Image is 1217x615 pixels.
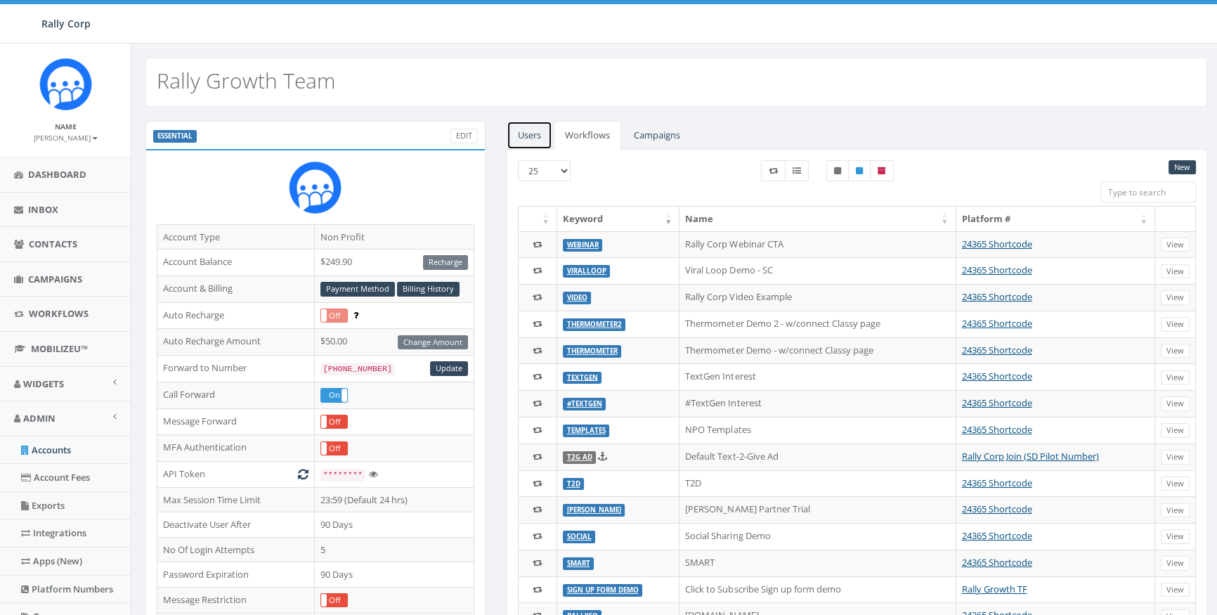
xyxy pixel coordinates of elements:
[679,390,956,417] td: #TextGen Interest
[321,389,348,401] label: On
[28,273,82,285] span: Campaigns
[679,284,956,311] td: Rally Corp Video Example
[157,250,315,276] td: Account Balance
[28,168,86,181] span: Dashboard
[314,329,474,356] td: $50.00
[314,562,474,588] td: 90 Days
[962,238,1032,250] a: 24365 Shortcode
[785,160,809,181] label: Menu
[314,250,474,276] td: $249.90
[567,320,622,329] a: THERMOMETER2
[298,470,308,479] i: Generate New Token
[567,479,580,488] a: T2D
[1161,370,1190,385] a: View
[450,129,478,143] a: Edit
[157,487,315,512] td: Max Session Time Limit
[554,121,621,150] a: Workflows
[962,423,1032,436] a: 24365 Shortcode
[157,537,315,562] td: No Of Login Attempts
[321,309,348,322] label: Off
[314,512,474,538] td: 90 Days
[679,576,956,603] td: Click to Subscribe Sign up form demo
[679,337,956,364] td: Thermometer Demo - w/connect Classy page
[962,450,1099,462] a: Rally Corp Join (SD Pilot Number)
[1161,450,1190,465] a: View
[567,399,602,408] a: #TextGen
[679,496,956,523] td: [PERSON_NAME] Partner Trial
[962,477,1032,489] a: 24365 Shortcode
[567,532,592,541] a: social
[157,562,315,588] td: Password Expiration
[1161,264,1190,279] a: View
[567,426,606,435] a: TEMPLATES
[679,417,956,444] td: NPO Templates
[320,282,395,297] a: Payment Method
[28,203,58,216] span: Inbox
[157,587,315,614] td: Message Restriction
[679,550,956,576] td: SMART
[34,131,98,143] a: [PERSON_NAME]
[519,207,557,231] th: : activate to sort column ascending
[157,276,315,302] td: Account & Billing
[41,17,91,30] span: Rally Corp
[34,133,98,143] small: [PERSON_NAME]
[1169,160,1196,175] a: New
[321,594,348,607] label: Off
[23,377,64,390] span: Widgets
[962,583,1027,595] a: Rally Growth TF
[557,207,680,231] th: Keyword: activate to sort column ascending
[157,329,315,356] td: Auto Recharge Amount
[567,347,618,356] a: THERMOMETER
[157,408,315,435] td: Message Forward
[157,435,315,462] td: MFA Authentication
[567,240,599,250] a: webinar
[157,224,315,250] td: Account Type
[289,161,341,214] img: Icon_1.png
[1161,583,1190,597] a: View
[55,122,77,131] small: Name
[314,487,474,512] td: 23:59 (Default 24 hrs)
[157,512,315,538] td: Deactivate User After
[962,290,1032,303] a: 24365 Shortcode
[679,363,956,390] td: TextGen Interest
[31,342,88,355] span: MobilizeU™
[956,207,1155,231] th: Platform #: activate to sort column ascending
[1161,423,1190,438] a: View
[679,470,956,497] td: T2D
[679,231,956,258] td: Rally Corp Webinar CTA
[314,537,474,562] td: 5
[1161,477,1190,491] a: View
[962,503,1032,515] a: 24365 Shortcode
[962,556,1032,569] a: 24365 Shortcode
[157,382,315,408] td: Call Forward
[1100,181,1196,202] input: Type to search
[1161,290,1190,305] a: View
[679,523,956,550] td: Social Sharing Demo
[1161,238,1190,252] a: View
[507,121,552,150] a: Users
[1161,344,1190,358] a: View
[1161,529,1190,544] a: View
[1161,556,1190,571] a: View
[320,415,349,429] div: OnOff
[314,224,474,250] td: Non Profit
[39,58,92,110] img: Icon_1.png
[962,370,1032,382] a: 24365 Shortcode
[321,442,348,455] label: Off
[430,361,468,376] a: Update
[320,388,349,402] div: OnOff
[679,257,956,284] td: Viral Loop Demo - SC
[962,344,1032,356] a: 24365 Shortcode
[320,309,349,323] div: OnOff
[320,363,395,375] code: [PHONE_NUMBER]
[567,505,621,514] a: [PERSON_NAME]
[962,396,1032,409] a: 24365 Shortcode
[353,309,358,321] span: Enable to prevent campaign failure.
[157,461,315,487] td: API Token
[320,593,349,607] div: OnOff
[848,160,871,181] label: Published
[826,160,849,181] label: Unpublished
[29,307,89,320] span: Workflows
[157,302,315,329] td: Auto Recharge
[623,121,691,150] a: Campaigns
